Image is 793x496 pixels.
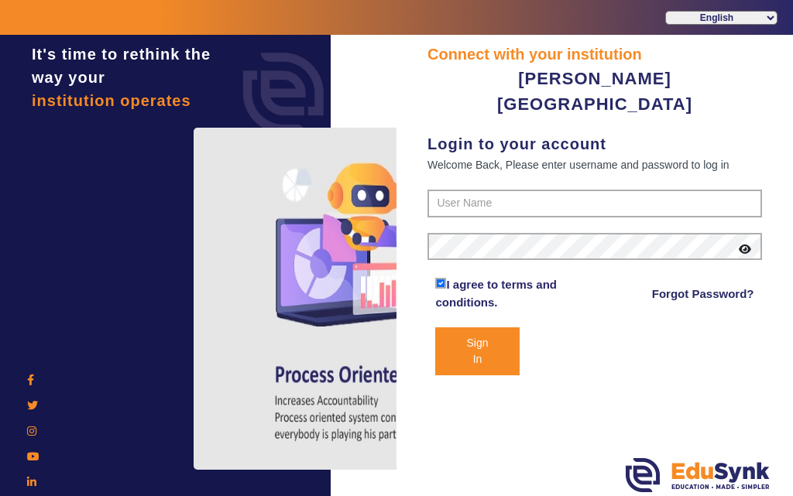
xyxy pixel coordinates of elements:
[427,190,762,217] input: User Name
[427,156,762,174] div: Welcome Back, Please enter username and password to log in
[435,327,519,375] button: Sign In
[652,285,754,303] a: Forgot Password?
[427,43,762,66] div: Connect with your institution
[427,66,762,117] div: [PERSON_NAME] [GEOGRAPHIC_DATA]
[435,278,557,309] a: I agree to terms and conditions.
[32,92,191,109] span: institution operates
[225,35,342,151] img: login.png
[427,132,762,156] div: Login to your account
[194,128,519,470] img: login4.png
[626,458,770,492] img: edusynk.png
[32,46,211,86] span: It's time to rethink the way your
